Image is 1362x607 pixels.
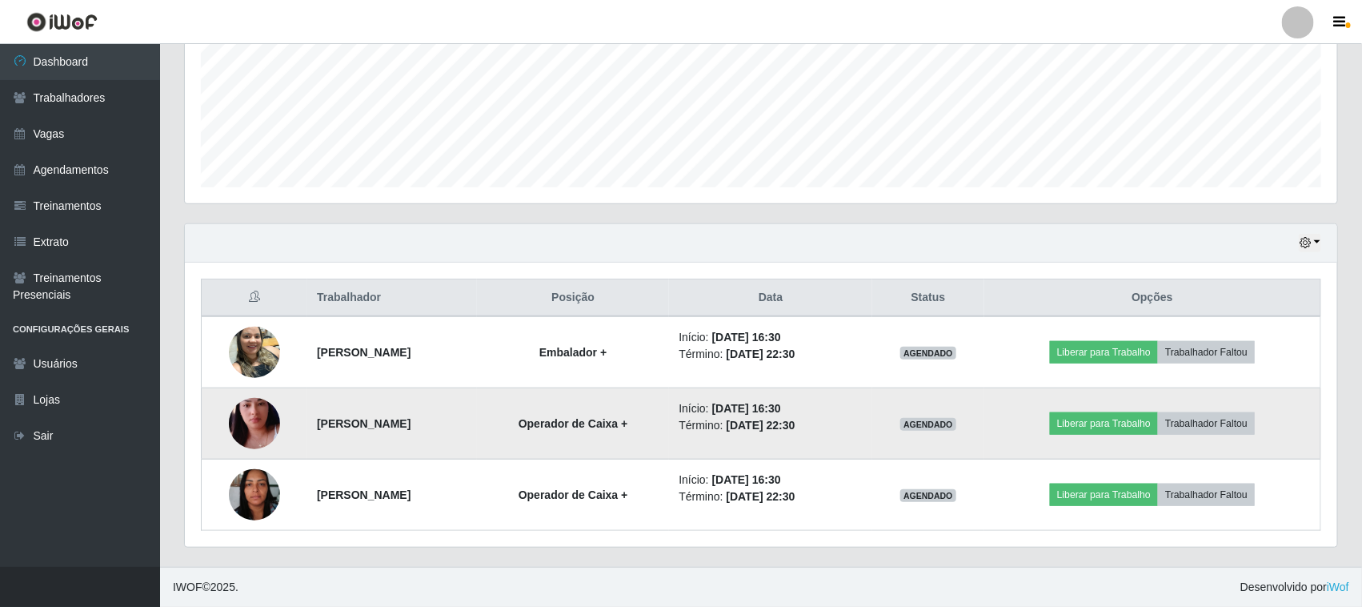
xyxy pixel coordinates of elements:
time: [DATE] 16:30 [712,402,781,415]
img: 1745102593554.jpeg [229,318,280,386]
strong: Operador de Caixa + [519,417,628,430]
time: [DATE] 22:30 [727,419,795,432]
button: Liberar para Trabalho [1050,341,1158,364]
img: CoreUI Logo [26,12,98,32]
li: Término: [679,417,862,434]
strong: Operador de Caixa + [519,488,628,501]
li: Início: [679,329,862,346]
time: [DATE] 16:30 [712,473,781,486]
th: Data [669,279,871,317]
strong: Embalador + [539,346,607,359]
span: AGENDADO [900,489,956,502]
img: 1751659214468.jpeg [229,460,280,529]
span: © 2025 . [173,579,238,596]
time: [DATE] 22:30 [727,490,795,503]
th: Posição [477,279,669,317]
time: [DATE] 22:30 [727,348,795,360]
button: Trabalhador Faltou [1158,484,1255,506]
a: iWof [1327,581,1349,593]
span: AGENDADO [900,347,956,360]
li: Início: [679,400,862,417]
span: IWOF [173,581,202,593]
th: Status [872,279,984,317]
time: [DATE] 16:30 [712,331,781,344]
th: Trabalhador [307,279,477,317]
strong: [PERSON_NAME] [317,488,411,501]
li: Término: [679,488,862,505]
th: Opções [984,279,1320,317]
button: Liberar para Trabalho [1050,412,1158,435]
span: Desenvolvido por [1240,579,1349,596]
strong: [PERSON_NAME] [317,346,411,359]
button: Liberar para Trabalho [1050,484,1158,506]
li: Término: [679,346,862,363]
li: Início: [679,472,862,488]
button: Trabalhador Faltou [1158,412,1255,435]
img: 1754840116013.jpeg [229,378,280,469]
span: AGENDADO [900,418,956,431]
strong: [PERSON_NAME] [317,417,411,430]
button: Trabalhador Faltou [1158,341,1255,364]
